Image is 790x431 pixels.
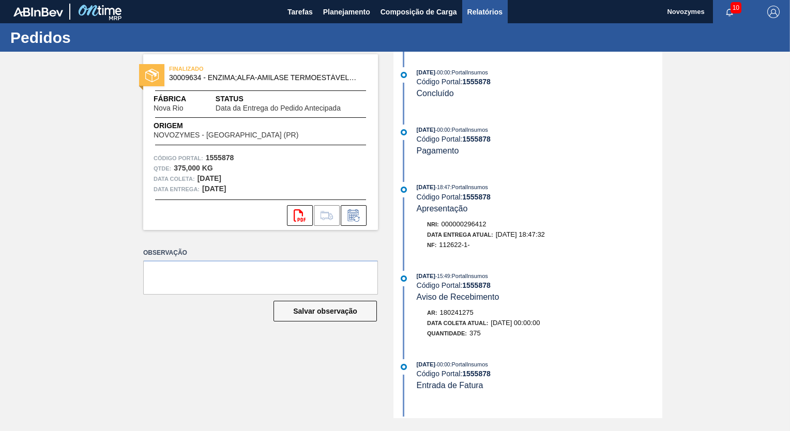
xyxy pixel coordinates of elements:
[417,184,435,190] span: [DATE]
[417,135,662,143] div: Código Portal:
[417,146,459,155] span: Pagamento
[491,319,540,327] span: [DATE] 00:00:00
[435,273,450,279] span: - 15:49
[169,74,357,82] span: 30009634 - ENZIMA;ALFA-AMILASE TERMOESTÁVEL;TERMAMY
[450,69,488,75] span: : PortalInsumos
[401,187,407,193] img: atual
[462,78,491,86] strong: 1555878
[435,127,450,133] span: - 00:00
[450,184,488,190] span: : PortalInsumos
[274,301,377,321] button: Salvar observação
[462,281,491,289] strong: 1555878
[417,69,435,75] span: [DATE]
[450,127,488,133] span: : PortalInsumos
[145,69,159,82] img: status
[154,163,171,174] span: Qtde :
[435,70,450,75] span: - 00:00
[417,78,662,86] div: Código Portal:
[417,361,435,367] span: [DATE]
[427,232,493,238] span: Data Entrega Atual:
[450,273,488,279] span: : PortalInsumos
[417,127,435,133] span: [DATE]
[174,164,213,172] strong: 375,000 KG
[417,381,483,390] span: Entrada de Fatura
[731,2,741,13] span: 10
[467,6,503,18] span: Relatórios
[427,310,437,316] span: Ar:
[13,7,63,17] img: TNhmsLtSVTkK8tSr43FrP2fwEKptu5GPRR3wAAAABJRU5ErkJggg==
[767,6,780,18] img: Logout
[154,120,328,131] span: Origem
[287,6,313,18] span: Tarefas
[323,6,370,18] span: Planejamento
[202,184,226,193] strong: [DATE]
[427,330,467,336] span: Quantidade:
[154,153,203,163] span: Código Portal:
[417,293,499,301] span: Aviso de Recebimento
[401,275,407,282] img: atual
[427,320,488,326] span: Data Coleta Atual:
[417,193,662,201] div: Código Portal:
[401,364,407,370] img: atual
[417,204,468,213] span: Apresentação
[197,174,221,182] strong: [DATE]
[469,329,481,337] span: 375
[462,135,491,143] strong: 1555878
[154,184,200,194] span: Data entrega:
[462,370,491,378] strong: 1555878
[154,131,298,139] span: NOVOZYMES - [GEOGRAPHIC_DATA] (PR)
[417,89,454,98] span: Concluído
[169,64,314,74] span: FINALIZADO
[417,370,662,378] div: Código Portal:
[427,221,439,227] span: Nri:
[442,220,487,228] span: 000000296412
[314,205,340,226] div: Ir para Composição de Carga
[496,230,545,238] span: [DATE] 18:47:32
[713,5,746,19] button: Notificações
[10,32,194,43] h1: Pedidos
[450,361,488,367] span: : PortalInsumos
[381,6,457,18] span: Composição de Carga
[435,362,450,367] span: - 00:00
[216,104,341,112] span: Data da Entrega do Pedido Antecipada
[401,72,407,78] img: atual
[154,104,184,112] span: Nova Rio
[143,245,378,260] label: Observação
[287,205,313,226] div: Abrir arquivo PDF
[206,153,234,162] strong: 1555878
[154,174,195,184] span: Data coleta:
[154,94,216,104] span: Fábrica
[341,205,367,226] div: Informar alteração no pedido
[417,281,662,289] div: Código Portal:
[462,193,491,201] strong: 1555878
[427,242,436,248] span: NF:
[439,241,469,249] span: 112622-1-
[401,129,407,135] img: atual
[216,94,368,104] span: Status
[435,184,450,190] span: - 18:47
[417,273,435,279] span: [DATE]
[440,309,474,316] span: 180241275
